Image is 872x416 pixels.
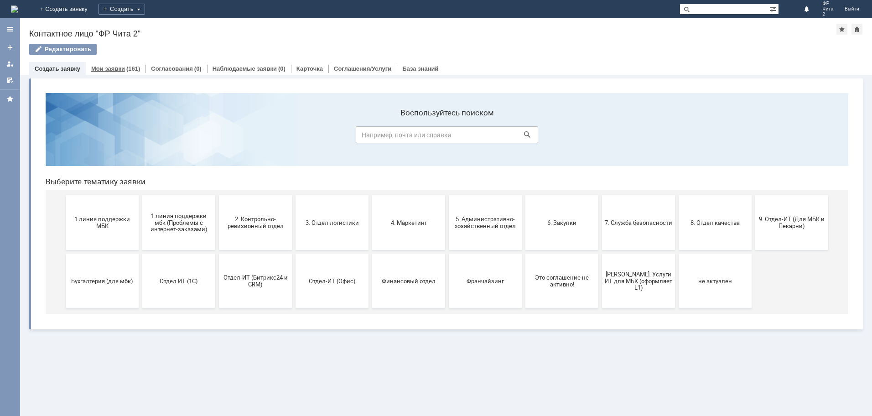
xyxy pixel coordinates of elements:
img: logo [11,5,18,13]
span: Отдел-ИТ (Битрикс24 и CRM) [183,188,251,202]
button: Франчайзинг [410,168,483,223]
span: 3. Отдел логистики [260,133,327,140]
a: Наблюдаемые заявки [213,65,277,72]
a: Мои заявки [3,57,17,71]
span: Расширенный поиск [769,4,779,13]
span: 5. Административно-хозяйственный отдел [413,130,481,144]
span: 2 [823,12,834,17]
div: Создать [99,4,145,15]
button: Бухгалтерия (для мбк) [27,168,100,223]
button: 6. Закупки [487,109,560,164]
button: Отдел-ИТ (Битрикс24 и CRM) [181,168,254,223]
a: Создать заявку [3,40,17,55]
a: Перейти на домашнюю страницу [11,5,18,13]
span: 8. Отдел качества [643,133,711,140]
div: (0) [194,65,202,72]
button: Отдел-ИТ (Офис) [257,168,330,223]
button: 1 линия поддержки мбк (Проблемы с интернет-заказами) [104,109,177,164]
button: 2. Контрольно-ревизионный отдел [181,109,254,164]
button: [PERSON_NAME]. Услуги ИТ для МБК (оформляет L1) [564,168,637,223]
a: Мои согласования [3,73,17,88]
span: Отдел-ИТ (Офис) [260,192,327,198]
span: 1 линия поддержки МБК [30,130,98,144]
span: 9. Отдел-ИТ (Для МБК и Пекарни) [720,130,787,144]
span: [PERSON_NAME]. Услуги ИТ для МБК (оформляет L1) [566,185,634,205]
span: Финансовый отдел [337,192,404,198]
button: 1 линия поддержки МБК [27,109,100,164]
div: Контактное лицо "ФР Чита 2" [29,29,836,38]
span: не актуален [643,192,711,198]
button: Отдел ИТ (1С) [104,168,177,223]
span: Отдел ИТ (1С) [107,192,174,198]
button: 7. Служба безопасности [564,109,637,164]
button: Это соглашение не активно! [487,168,560,223]
a: Согласования [151,65,193,72]
button: 4. Маркетинг [334,109,407,164]
span: 7. Служба безопасности [566,133,634,140]
div: (161) [126,65,140,72]
span: Чита [823,6,834,12]
span: 6. Закупки [490,133,557,140]
div: (0) [278,65,285,72]
span: Бухгалтерия (для мбк) [30,192,98,198]
button: 3. Отдел логистики [257,109,330,164]
button: 9. Отдел-ИТ (Для МБК и Пекарни) [717,109,790,164]
span: Франчайзинг [413,192,481,198]
span: 4. Маркетинг [337,133,404,140]
input: Например, почта или справка [317,41,500,57]
a: База знаний [402,65,438,72]
div: Сделать домашней страницей [851,24,862,35]
a: Соглашения/Услуги [334,65,391,72]
span: 1 линия поддержки мбк (Проблемы с интернет-заказами) [107,126,174,147]
button: Финансовый отдел [334,168,407,223]
button: не актуален [640,168,713,223]
a: Мои заявки [91,65,125,72]
div: Добавить в избранное [836,24,847,35]
header: Выберите тематику заявки [7,91,810,100]
a: Карточка [296,65,323,72]
span: ФР [823,1,834,6]
button: 8. Отдел качества [640,109,713,164]
a: Создать заявку [35,65,80,72]
span: 2. Контрольно-ревизионный отдел [183,130,251,144]
span: Это соглашение не активно! [490,188,557,202]
button: 5. Административно-хозяйственный отдел [410,109,483,164]
label: Воспользуйтесь поиском [317,22,500,31]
